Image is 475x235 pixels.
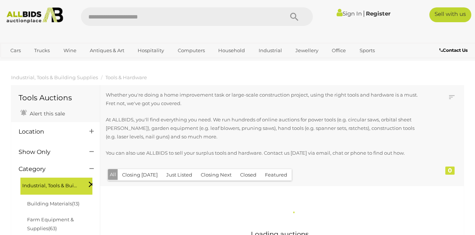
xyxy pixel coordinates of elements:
a: Farm Equipment & Supplies(63) [27,216,74,231]
p: At ALLBIDS, you'll find everything you need. We run hundreds of online auctions for power tools (... [106,115,423,141]
button: Closing Next [196,169,236,181]
h4: Show Only [19,149,78,155]
a: Register [366,10,390,17]
a: Tools & Hardware [105,74,147,80]
button: Just Listed [162,169,197,181]
span: (63) [48,225,57,231]
button: Closed [236,169,261,181]
a: Computers [173,44,210,57]
img: Allbids.com.au [3,7,66,23]
a: Contact Us [439,46,469,54]
button: Featured [261,169,292,181]
button: Closing [DATE] [118,169,162,181]
button: All [108,169,118,180]
a: Industrial [254,44,287,57]
a: Household [213,44,250,57]
span: | [363,9,365,17]
h4: Location [19,128,78,135]
a: Alert this sale [19,107,67,118]
span: Alert this sale [28,110,65,117]
a: Jewellery [291,44,323,57]
p: Whether you're doing a home improvement task or large-scale construction project, using the right... [106,91,423,108]
a: [GEOGRAPHIC_DATA] [6,57,68,69]
span: (13) [72,201,79,207]
a: Building Materials(13) [27,201,79,207]
a: Sign In [337,10,362,17]
a: Wine [59,44,81,57]
h1: Tools Auctions [19,94,92,102]
b: Contact Us [439,47,468,53]
a: Industrial, Tools & Building Supplies [11,74,98,80]
div: 0 [445,167,455,175]
span: Industrial, Tools & Building Supplies [22,179,78,190]
a: Trucks [29,44,55,57]
a: Hospitality [133,44,169,57]
h4: Category [19,166,78,172]
a: Antiques & Art [85,44,129,57]
a: Sports [355,44,380,57]
a: Office [327,44,351,57]
button: Search [276,7,313,26]
a: Cars [6,44,26,57]
p: You can also use ALLBIDS to sell your surplus tools and hardware. Contact us [DATE] via email, ch... [106,149,423,157]
a: Sell with us [429,7,471,22]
